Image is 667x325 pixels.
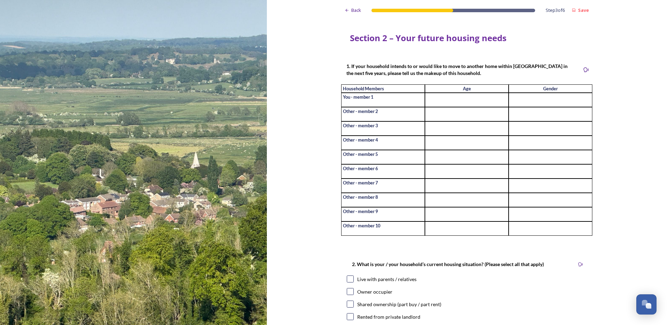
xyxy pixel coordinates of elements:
span: Age [463,86,471,91]
div: Rented from private landlord [357,313,420,320]
div: Owner occupier [357,288,392,295]
span: Other - member 4 [341,137,378,143]
strong: 2. What is your / your household’s current housing situation? (Please select all that apply) [352,261,544,267]
span: Other - member 9 [341,209,378,214]
button: Open Chat [636,294,657,315]
strong: Section 2 – Your future housing needs [350,32,507,44]
span: Step 3 of 6 [546,7,565,14]
span: Other - member 5 [341,151,378,157]
span: Other - member 3 [341,123,378,128]
strong: Save [578,7,589,13]
span: Other - member 7 [341,180,378,186]
div: Shared ownership (part buy / part rent) [357,301,441,308]
span: You - member 1 [341,94,373,100]
div: Live with parents / relatives [357,275,417,283]
span: Back [351,7,361,14]
span: Household Members [341,86,384,91]
span: Other - member 8 [341,194,378,200]
span: Other - member 6 [341,166,378,171]
span: Other - member 2 [341,108,378,114]
span: Other - member 10 [341,223,380,228]
strong: 1. If your household intends to or would like to move to another home within [GEOGRAPHIC_DATA] in... [346,63,569,76]
span: Gender [543,86,558,91]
